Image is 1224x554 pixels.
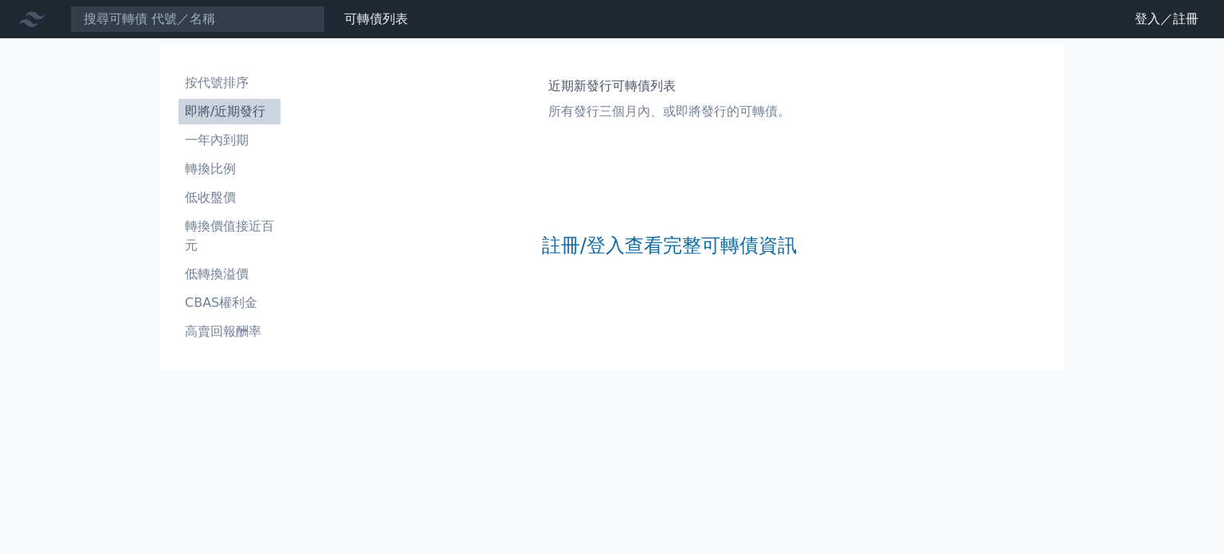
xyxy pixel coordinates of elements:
a: 按代號排序 [178,70,280,96]
a: CBAS權利金 [178,290,280,316]
a: 轉換價值接近百元 [178,214,280,258]
li: 即將/近期發行 [178,102,280,121]
h1: 近期新發行可轉債列表 [548,77,790,96]
p: 所有發行三個月內、或即將發行的可轉債。 [548,102,790,121]
a: 高賣回報酬率 [178,319,280,344]
a: 低收盤價 [178,185,280,210]
li: 按代號排序 [178,73,280,92]
li: 一年內到期 [178,131,280,150]
a: 登入／註冊 [1122,6,1211,32]
li: 轉換比例 [178,159,280,179]
input: 搜尋可轉債 代號／名稱 [70,6,325,33]
li: CBAS權利金 [178,293,280,312]
li: 高賣回報酬率 [178,322,280,341]
a: 註冊/登入查看完整可轉債資訊 [542,233,797,258]
a: 轉換比例 [178,156,280,182]
a: 一年內到期 [178,128,280,153]
a: 可轉債列表 [344,11,408,26]
li: 低收盤價 [178,188,280,207]
a: 即將/近期發行 [178,99,280,124]
li: 轉換價值接近百元 [178,217,280,255]
li: 低轉換溢價 [178,265,280,284]
a: 低轉換溢價 [178,261,280,287]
